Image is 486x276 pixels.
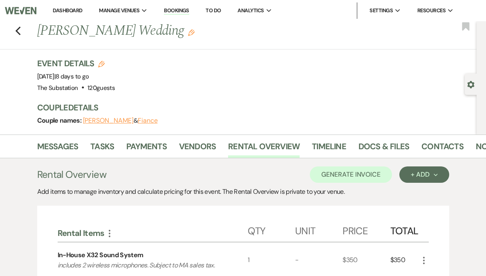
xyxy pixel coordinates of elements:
[37,102,468,113] h3: Couple Details
[56,72,89,81] span: 8 days to go
[37,140,78,158] a: Messages
[58,228,248,238] div: Rental Items
[179,140,216,158] a: Vendors
[343,217,390,242] div: Price
[358,140,409,158] a: Docs & Files
[312,140,346,158] a: Timeline
[53,7,82,14] a: Dashboard
[411,171,437,178] div: + Add
[164,7,189,15] a: Bookings
[87,84,115,92] span: 120 guests
[467,80,475,88] button: Open lead details
[37,167,106,182] h3: Rental Overview
[37,58,115,69] h3: Event Details
[188,29,195,36] button: Edit
[83,117,158,125] span: &
[206,7,221,14] a: To Do
[37,116,83,125] span: Couple names:
[37,187,449,197] div: Add items to manage inventory and calculate pricing for this event. The Rental Overview is privat...
[399,166,449,183] button: + Add
[248,217,295,242] div: Qty
[99,7,139,15] span: Manage Venues
[58,250,143,260] div: In-House X32 Sound System
[83,117,134,124] button: [PERSON_NAME]
[390,217,419,242] div: Total
[37,72,89,81] span: [DATE]
[58,260,229,271] p: includes 2 wireless microphones. Subject to MA sales tax.
[421,140,464,158] a: Contacts
[237,7,264,15] span: Analytics
[126,140,167,158] a: Payments
[295,217,343,242] div: Unit
[37,84,78,92] span: The Substation
[5,2,36,19] img: Weven Logo
[228,140,300,158] a: Rental Overview
[37,21,385,41] h1: [PERSON_NAME] Wedding
[417,7,446,15] span: Resources
[90,140,114,158] a: Tasks
[54,72,89,81] span: |
[138,117,158,124] button: Fiance
[370,7,393,15] span: Settings
[310,166,392,183] button: Generate Invoice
